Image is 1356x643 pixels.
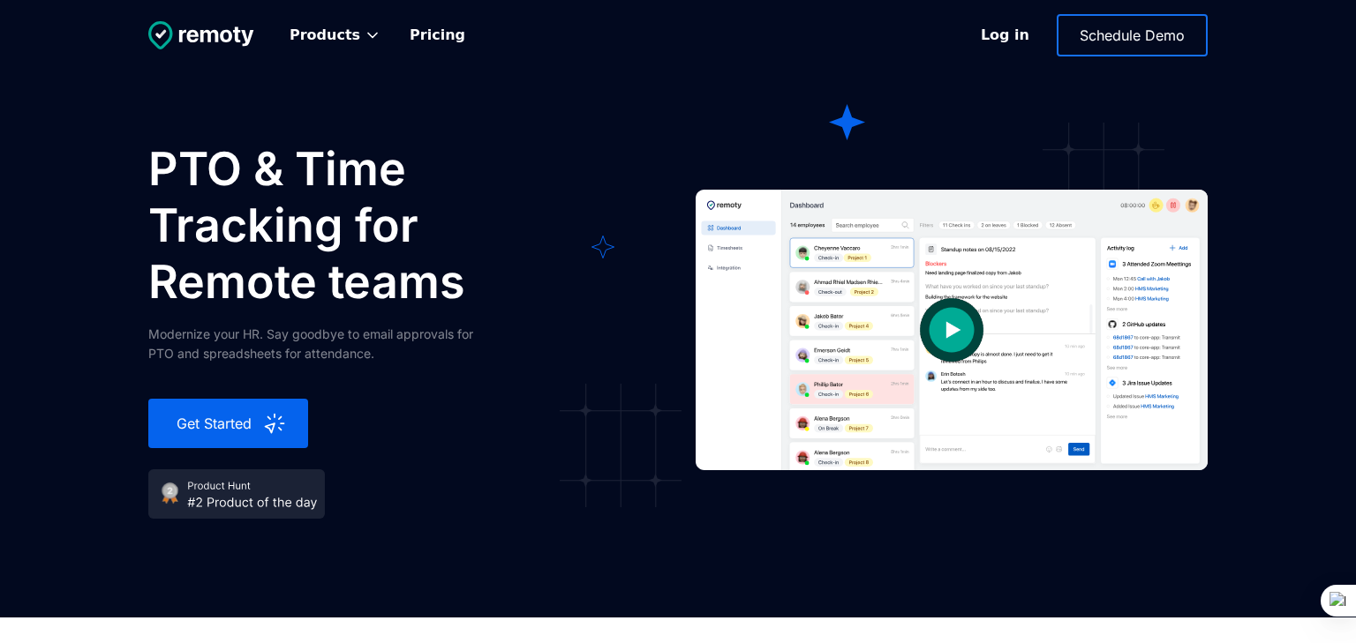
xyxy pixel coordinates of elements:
div: Get Started [169,413,262,434]
div: Log in [981,25,1029,46]
h1: PTO & Time Tracking for Remote teams [148,141,590,310]
a: Get Started [148,399,308,448]
img: Untitled UI logotext [148,21,254,49]
div: Products [290,26,360,44]
a: Schedule Demo [1057,14,1208,56]
a: open lightbox [696,141,1208,519]
div: Modernize your HR. Say goodbye to email approvals for PTO and spreadsheets for attendance. [148,325,501,363]
a: Log in [964,15,1046,56]
a: Pricing [395,16,479,55]
div: Products [275,16,395,55]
